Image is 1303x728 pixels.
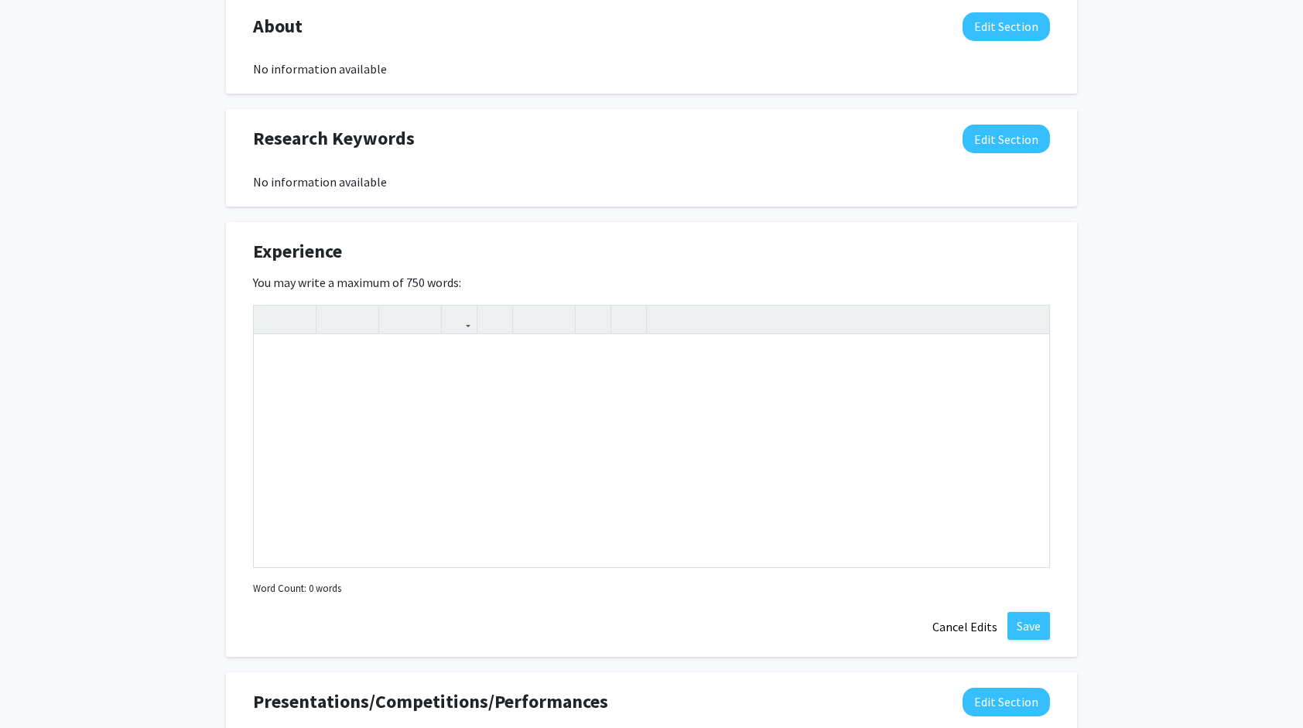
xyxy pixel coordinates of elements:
div: No information available [253,60,1050,78]
button: Link [446,306,473,333]
span: Research Keywords [253,125,415,152]
span: About [253,12,303,40]
button: Fullscreen [1018,306,1045,333]
button: Edit About [963,12,1050,41]
iframe: Chat [12,658,66,716]
button: Save [1007,612,1050,640]
button: Insert Image [481,306,508,333]
button: Undo (Ctrl + Z) [258,306,285,333]
button: Emphasis (Ctrl + I) [347,306,374,333]
button: Ordered list [544,306,571,333]
span: Experience [253,238,342,265]
button: Remove format [580,306,607,333]
button: Edit Presentations/Competitions/Performances [963,688,1050,716]
button: Unordered list [517,306,544,333]
button: Insert horizontal rule [615,306,642,333]
span: Presentations/Competitions/Performances [253,688,608,716]
button: Subscript [410,306,437,333]
button: Redo (Ctrl + Y) [285,306,312,333]
div: No information available [253,173,1050,191]
small: Word Count: 0 words [253,581,341,596]
button: Superscript [383,306,410,333]
button: Strong (Ctrl + B) [320,306,347,333]
button: Cancel Edits [922,612,1007,641]
button: Edit Research Keywords [963,125,1050,153]
div: Note to users with screen readers: Please deactivate our accessibility plugin for this page as it... [254,335,1049,567]
label: You may write a maximum of 750 words: [253,273,461,292]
